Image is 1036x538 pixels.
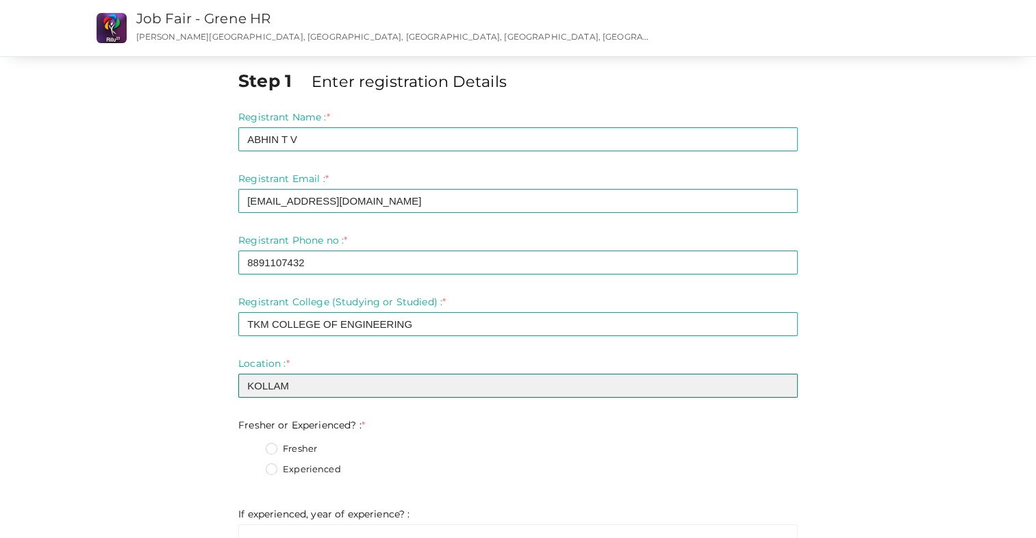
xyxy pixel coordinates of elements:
[238,418,365,432] label: Fresher or Experienced? :
[266,442,317,456] label: Fresher
[97,13,127,43] img: CS2O7UHK_small.png
[136,31,655,42] p: [PERSON_NAME][GEOGRAPHIC_DATA], [GEOGRAPHIC_DATA], [GEOGRAPHIC_DATA], [GEOGRAPHIC_DATA], [GEOGRAP...
[238,189,798,213] input: Enter registrant email here.
[238,507,409,521] label: If experienced, year of experience? :
[238,110,330,124] label: Registrant Name :
[238,233,347,247] label: Registrant Phone no :
[238,127,798,151] input: Enter registrant name here.
[238,295,446,309] label: Registrant College (Studying or Studied) :
[238,172,329,185] label: Registrant Email :
[238,251,798,274] input: Enter registrant phone no here.
[238,312,798,336] input: Enter Registrant College (Studying or Studied)
[238,68,309,93] label: Step 1
[312,71,507,92] label: Enter registration Details
[238,357,290,370] label: Location :
[266,463,341,476] label: Experienced
[136,10,271,27] a: Job Fair - Grene HR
